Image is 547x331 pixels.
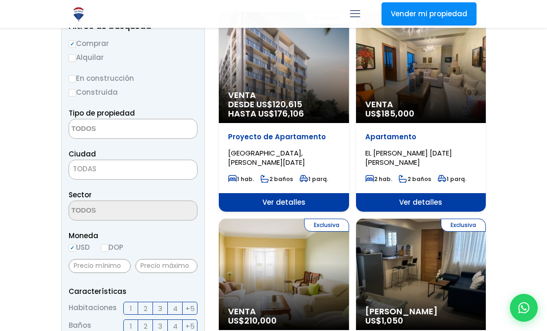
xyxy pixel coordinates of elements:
[441,219,486,232] span: Exclusiva
[69,86,197,98] label: Construida
[69,162,197,175] span: TODAS
[273,98,302,110] span: 120,615
[228,109,340,118] span: HASTA US$
[299,175,328,183] span: 1 parq.
[228,148,305,167] span: [GEOGRAPHIC_DATA], [PERSON_NAME][DATE]
[69,302,117,315] span: Habitaciones
[69,119,159,139] textarea: Search
[228,307,340,316] span: Venta
[365,315,403,326] span: US$
[70,6,87,22] img: Logo de REMAX
[228,91,340,100] span: Venta
[144,303,147,314] span: 2
[69,21,197,31] h2: Filtros de búsqueda
[173,303,178,314] span: 4
[69,160,197,180] span: TODAS
[365,307,477,316] span: [PERSON_NAME]
[261,175,293,183] span: 2 baños
[69,149,96,159] span: Ciudad
[69,38,197,49] label: Comprar
[69,190,92,200] span: Sector
[219,12,349,212] a: Exclusiva Venta DESDE US$120,615 HASTA US$176,106 Proyecto de Apartamento [GEOGRAPHIC_DATA], [PER...
[382,315,403,326] span: 1,050
[244,315,277,326] span: 210,000
[382,108,414,119] span: 185,000
[382,2,477,26] a: Vender mi propiedad
[219,193,349,212] span: Ver detalles
[69,52,197,63] label: Alquilar
[69,75,76,83] input: En construcción
[274,108,304,119] span: 176,106
[73,164,96,174] span: TODAS
[69,40,76,48] input: Comprar
[399,175,431,183] span: 2 baños
[101,241,123,253] label: DOP
[69,54,76,62] input: Alquilar
[69,108,135,118] span: Tipo de propiedad
[69,89,76,97] input: Construida
[228,132,340,142] p: Proyecto de Apartamento
[69,244,76,252] input: USD
[438,175,466,183] span: 1 parq.
[185,303,195,314] span: +5
[69,201,159,221] textarea: Search
[69,286,197,297] p: Características
[69,259,131,273] input: Precio mínimo
[365,132,477,142] p: Apartamento
[365,148,452,167] span: EL [PERSON_NAME] [DATE][PERSON_NAME]
[130,303,132,314] span: 1
[356,193,486,212] span: Ver detalles
[365,175,392,183] span: 2 hab.
[135,259,197,273] input: Precio máximo
[69,230,197,241] span: Moneda
[356,12,486,212] a: Exclusiva Venta US$185,000 Apartamento EL [PERSON_NAME] [DATE][PERSON_NAME] 2 hab. 2 baños 1 parq...
[228,315,277,326] span: US$
[304,219,349,232] span: Exclusiva
[69,72,197,84] label: En construcción
[101,244,108,252] input: DOP
[158,303,162,314] span: 3
[347,6,363,22] a: mobile menu
[365,108,414,119] span: US$
[228,175,254,183] span: 1 hab.
[365,100,477,109] span: Venta
[69,241,90,253] label: USD
[228,100,340,118] span: DESDE US$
